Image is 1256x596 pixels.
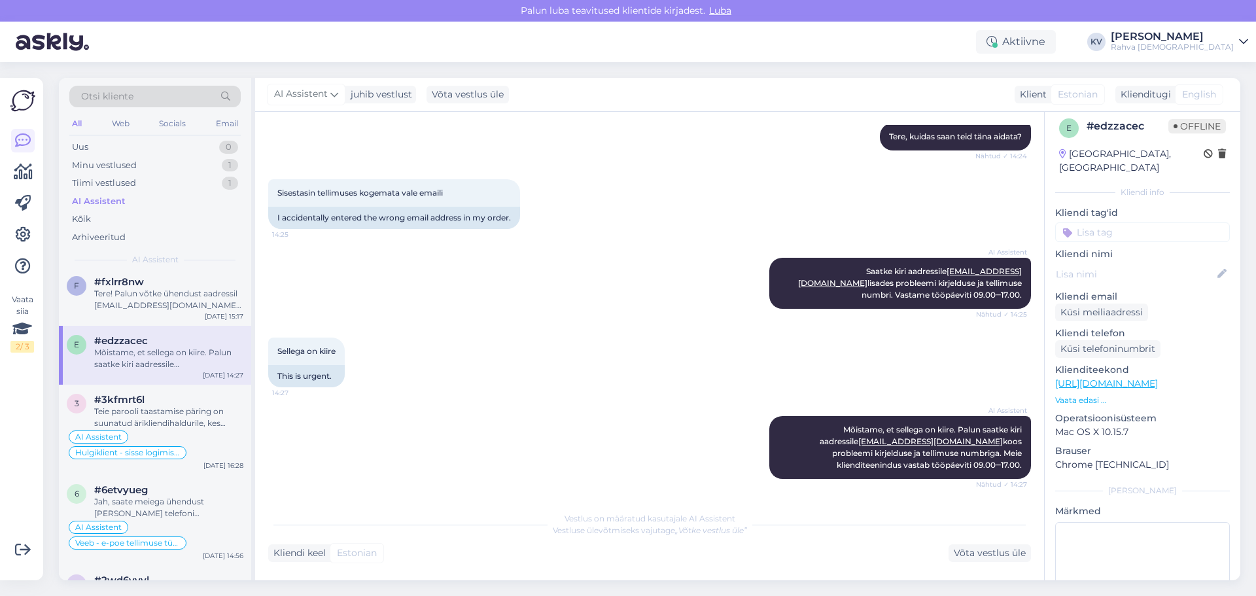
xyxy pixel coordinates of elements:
[72,231,126,244] div: Arhiveeritud
[1182,88,1216,101] span: English
[1055,504,1230,518] p: Märkmed
[272,230,321,239] span: 14:25
[1055,186,1230,198] div: Kliendi info
[94,496,243,519] div: Jah, saate meiega ühendust [PERSON_NAME] telefoni [PERSON_NAME] numbril [PHONE_NUMBER] tööpäeviti...
[1055,425,1230,439] p: Mac OS X 10.15.7
[1066,123,1072,133] span: e
[74,340,79,349] span: e
[337,546,377,560] span: Estonian
[820,425,1024,470] span: Mõistame, et sellega on kiire. Palun saatke kiri aadressile koos probleemi kirjelduse ja tellimus...
[75,433,122,441] span: AI Assistent
[1055,247,1230,261] p: Kliendi nimi
[272,388,321,398] span: 14:27
[798,266,1024,300] span: Saatke kiri aadressile lisades probleemi kirjelduse ja tellimuse numbri. Vastame tööpäeviti 09.00...
[1055,304,1148,321] div: Küsi meiliaadressi
[274,87,328,101] span: AI Assistent
[565,514,735,523] span: Vestlus on määratud kasutajale AI Assistent
[1087,118,1168,134] div: # edzzacec
[132,254,179,266] span: AI Assistent
[74,281,79,290] span: f
[94,406,243,429] div: Teie parooli taastamise päring on suunatud ärikliendihaldurile, kes võtab teiega peatselt ühendus...
[975,151,1027,161] span: Nähtud ✓ 14:24
[219,141,238,154] div: 0
[94,276,144,288] span: #fxlrr8nw
[203,461,243,470] div: [DATE] 16:28
[1015,88,1047,101] div: Klient
[10,88,35,113] img: Askly Logo
[72,195,126,208] div: AI Assistent
[75,489,79,499] span: 6
[1056,267,1215,281] input: Lisa nimi
[94,574,149,586] span: #2wd6vyvl
[94,288,243,311] div: Tere! Palun võtke ühendust aadressil [EMAIL_ADDRESS][DOMAIN_NAME], lisades probleemi kirjelduse j...
[94,335,148,347] span: #edzzacec
[1059,147,1204,175] div: [GEOGRAPHIC_DATA], [GEOGRAPHIC_DATA]
[72,177,136,190] div: Tiimi vestlused
[1115,88,1171,101] div: Klienditugi
[1055,206,1230,220] p: Kliendi tag'id
[1087,33,1106,51] div: KV
[69,115,84,132] div: All
[72,141,88,154] div: Uus
[553,525,747,535] span: Vestluse ülevõtmiseks vajutage
[268,207,520,229] div: I accidentally entered the wrong email address in my order.
[1055,326,1230,340] p: Kliendi telefon
[1055,290,1230,304] p: Kliendi email
[1055,394,1230,406] p: Vaata edasi ...
[75,398,79,408] span: 3
[976,309,1027,319] span: Nähtud ✓ 14:25
[1055,340,1160,358] div: Küsi telefoninumbrit
[1055,485,1230,497] div: [PERSON_NAME]
[1055,412,1230,425] p: Operatsioonisüsteem
[72,159,137,172] div: Minu vestlused
[94,394,145,406] span: #3kfmrt6l
[94,347,243,370] div: Mõistame, et sellega on kiire. Palun saatke kiri aadressile [EMAIL_ADDRESS][DOMAIN_NAME] koos pro...
[205,311,243,321] div: [DATE] 15:17
[705,5,735,16] span: Luba
[1111,42,1234,52] div: Rahva [DEMOGRAPHIC_DATA]
[858,436,1003,446] a: [EMAIL_ADDRESS][DOMAIN_NAME]
[222,177,238,190] div: 1
[1111,31,1234,42] div: [PERSON_NAME]
[156,115,188,132] div: Socials
[10,341,34,353] div: 2 / 3
[1055,458,1230,472] p: Chrome [TECHNICAL_ID]
[978,247,1027,257] span: AI Assistent
[75,539,180,547] span: Veeb - e-poe tellimuse tühistamine
[1055,377,1158,389] a: [URL][DOMAIN_NAME]
[203,551,243,561] div: [DATE] 14:56
[81,90,133,103] span: Otsi kliente
[203,370,243,380] div: [DATE] 14:27
[72,213,91,226] div: Kõik
[277,188,443,198] span: Sisestasin tellimuses kogemata vale emaili
[75,523,122,531] span: AI Assistent
[427,86,509,103] div: Võta vestlus üle
[889,131,1022,141] span: Tere, kuidas saan teid täna aidata?
[978,406,1027,415] span: AI Assistent
[949,544,1031,562] div: Võta vestlus üle
[213,115,241,132] div: Email
[976,480,1027,489] span: Nähtud ✓ 14:27
[268,365,345,387] div: This is urgent.
[1055,444,1230,458] p: Brauser
[277,346,336,356] span: Sellega on kiire
[10,294,34,353] div: Vaata siia
[222,159,238,172] div: 1
[1055,363,1230,377] p: Klienditeekond
[345,88,412,101] div: juhib vestlust
[1058,88,1098,101] span: Estonian
[675,525,747,535] i: „Võtke vestlus üle”
[75,579,79,589] span: 2
[1055,222,1230,242] input: Lisa tag
[976,30,1056,54] div: Aktiivne
[94,484,148,496] span: #6etvyueg
[268,546,326,560] div: Kliendi keel
[109,115,132,132] div: Web
[1111,31,1248,52] a: [PERSON_NAME]Rahva [DEMOGRAPHIC_DATA]
[75,449,180,457] span: Hulgiklient - sisse logimise probleem
[1168,119,1226,133] span: Offline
